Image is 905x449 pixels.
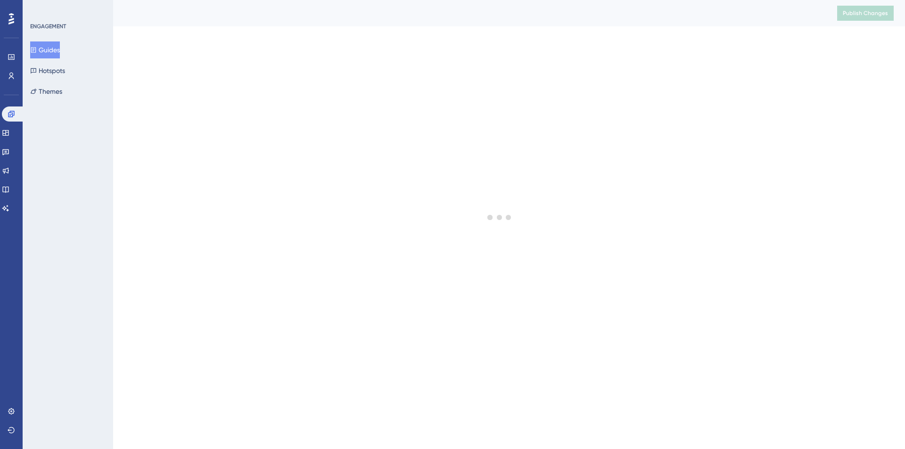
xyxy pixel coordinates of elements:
button: Guides [30,41,60,58]
div: ENGAGEMENT [30,23,66,30]
span: Publish Changes [843,9,888,17]
button: Publish Changes [837,6,894,21]
button: Themes [30,83,62,100]
button: Hotspots [30,62,65,79]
